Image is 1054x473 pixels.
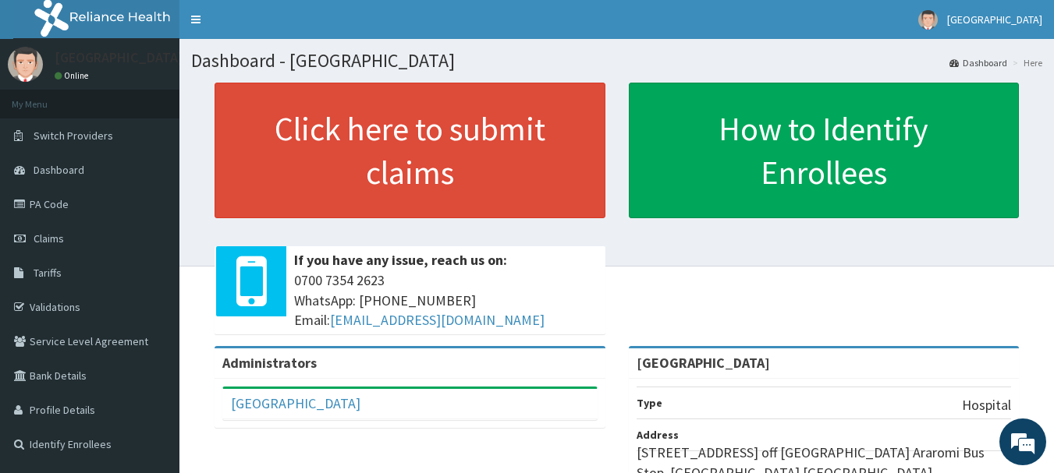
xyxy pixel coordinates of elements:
[34,163,84,177] span: Dashboard
[294,270,598,330] span: 0700 7354 2623 WhatsApp: [PHONE_NUMBER] Email:
[8,47,43,82] img: User Image
[55,70,92,81] a: Online
[1009,56,1042,69] li: Here
[34,231,64,245] span: Claims
[637,396,662,410] b: Type
[637,354,770,372] strong: [GEOGRAPHIC_DATA]
[34,129,113,143] span: Switch Providers
[34,266,62,280] span: Tariffs
[947,12,1042,26] span: [GEOGRAPHIC_DATA]
[294,251,507,269] b: If you have any issue, reach us on:
[637,428,679,442] b: Address
[222,354,317,372] b: Administrators
[949,56,1007,69] a: Dashboard
[231,394,360,412] a: [GEOGRAPHIC_DATA]
[191,51,1042,71] h1: Dashboard - [GEOGRAPHIC_DATA]
[962,395,1011,415] p: Hospital
[330,311,545,329] a: [EMAIL_ADDRESS][DOMAIN_NAME]
[215,83,605,218] a: Click here to submit claims
[629,83,1020,218] a: How to Identify Enrollees
[55,51,183,65] p: [GEOGRAPHIC_DATA]
[918,10,938,30] img: User Image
